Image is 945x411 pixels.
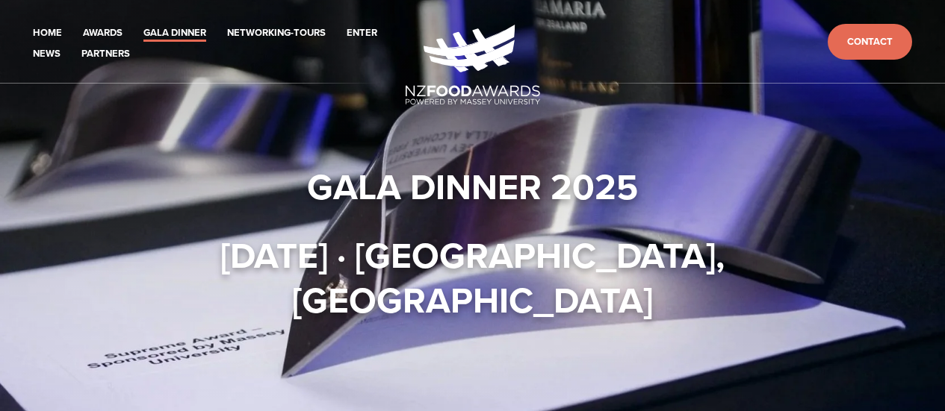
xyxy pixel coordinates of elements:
[347,25,377,42] a: Enter
[81,46,130,63] a: Partners
[33,46,61,63] a: News
[220,229,734,326] strong: [DATE] · [GEOGRAPHIC_DATA], [GEOGRAPHIC_DATA]
[83,25,123,42] a: Awards
[227,25,326,42] a: Networking-Tours
[33,25,62,42] a: Home
[828,24,912,60] a: Contact
[48,164,897,209] h1: Gala Dinner 2025
[143,25,206,42] a: Gala Dinner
